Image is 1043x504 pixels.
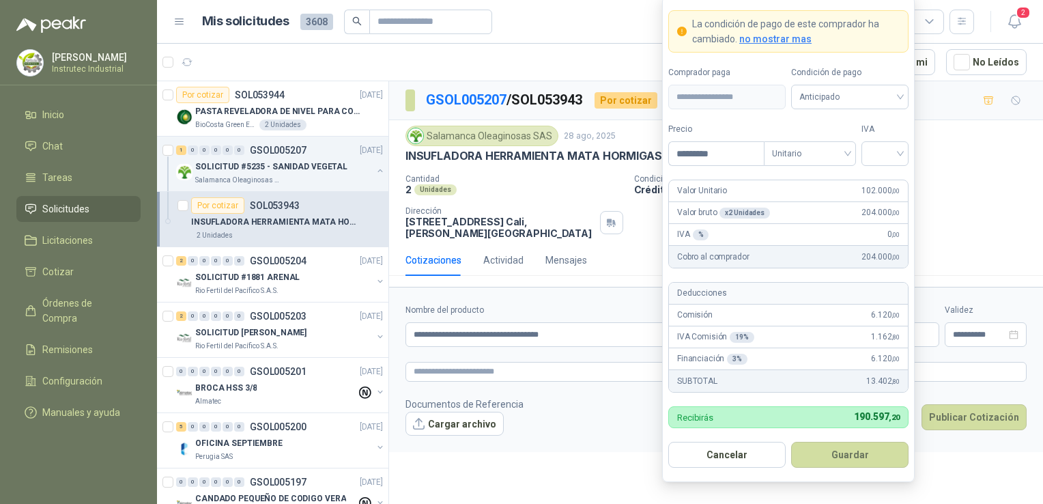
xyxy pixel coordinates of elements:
p: INSUFLADORA HERRAMIENTA MATA HORMIGAS [405,149,661,163]
div: 0 [199,477,210,487]
span: ,80 [891,378,900,385]
p: [DATE] [360,476,383,489]
a: Licitaciones [16,227,141,253]
span: Inicio [42,107,64,122]
p: Dirección [405,206,595,216]
div: 0 [223,311,233,321]
div: 0 [223,367,233,376]
a: Por cotizarSOL053943INSUFLADORA HERRAMIENTA MATA HORMIGAS2 Unidades [157,192,388,247]
span: 6.120 [871,309,900,322]
div: Salamanca Oleaginosas SAS [405,126,558,146]
p: IVA Comisión [677,331,754,344]
img: Company Logo [176,275,192,291]
a: Manuales y ayuda [16,400,141,425]
button: No Leídos [946,49,1027,75]
img: Logo peakr [16,16,86,33]
span: Manuales y ayuda [42,405,120,420]
span: 204.000 [861,251,900,264]
img: Company Logo [176,109,192,125]
div: 0 [211,256,221,266]
div: 2 Unidades [191,230,238,241]
p: 28 ago, 2025 [564,130,616,143]
p: Condición de pago [634,174,1038,184]
img: Company Logo [408,128,423,143]
a: Cotizar [16,259,141,285]
span: 6.120 [871,352,900,365]
p: Financiación [677,352,747,365]
a: Solicitudes [16,196,141,222]
span: ,20 [889,413,900,422]
div: Cotizaciones [405,253,461,268]
label: Condición de pago [791,66,909,79]
label: Precio [668,123,764,136]
p: GSOL005203 [250,311,306,321]
p: Comisión [677,309,713,322]
div: Unidades [414,184,457,195]
button: 2 [1002,10,1027,34]
div: 0 [234,477,244,487]
div: Por cotizar [176,87,229,103]
span: ,00 [891,231,900,238]
p: Deducciones [677,287,726,300]
p: BROCA HSS 3/8 [195,382,257,395]
span: 190.597 [854,411,900,422]
p: [STREET_ADDRESS] Cali , [PERSON_NAME][GEOGRAPHIC_DATA] [405,216,595,239]
span: search [352,16,362,26]
span: ,00 [891,311,900,319]
img: Company Logo [17,50,43,76]
p: [DATE] [360,365,383,378]
span: Licitaciones [42,233,93,248]
a: Configuración [16,368,141,394]
button: Cargar archivo [405,412,504,436]
img: Company Logo [176,440,192,457]
div: 0 [199,422,210,432]
a: Chat [16,133,141,159]
p: Cantidad [405,174,623,184]
div: x 2 Unidades [719,208,770,219]
p: PASTA REVELADORA DE NIVEL PARA COMBUSTIBLES/ACEITES DE COLOR ROSADA marca kolor kut [195,105,365,118]
h1: Mis solicitudes [202,12,289,31]
a: GSOL005207 [426,92,506,108]
a: 2 0 0 0 0 0 GSOL005204[DATE] Company LogoSOLICITUD #1881 ARENALRio Fertil del Pacífico S.A.S. [176,253,386,296]
p: Rio Fertil del Pacífico S.A.S. [195,341,278,352]
p: SOL053944 [235,90,285,100]
a: Inicio [16,102,141,128]
div: 0 [234,311,244,321]
img: Company Logo [176,385,192,402]
div: 0 [199,256,210,266]
div: 0 [234,256,244,266]
div: 0 [176,367,186,376]
label: IVA [861,123,909,136]
div: 0 [188,311,198,321]
p: GSOL005200 [250,422,306,432]
div: 2 Unidades [259,120,306,130]
div: 0 [211,311,221,321]
span: 102.000 [861,184,900,197]
span: Tareas [42,170,72,185]
div: 19 % [730,332,754,343]
p: BioCosta Green Energy S.A.S [195,120,257,130]
span: 204.000 [861,206,900,219]
img: Company Logo [176,330,192,346]
span: Configuración [42,374,102,389]
p: Cobro al comprador [677,251,749,264]
div: 0 [188,422,198,432]
a: Tareas [16,165,141,191]
div: 0 [223,145,233,155]
p: / SOL053943 [426,89,584,111]
p: SOLICITUD #5235 - SANIDAD VEGETAL [195,160,347,173]
p: SOLICITUD [PERSON_NAME] [195,326,306,339]
p: SOL053943 [250,201,300,210]
p: IVA [677,228,709,241]
a: 0 0 0 0 0 0 GSOL005201[DATE] Company LogoBROCA HSS 3/8Almatec [176,363,386,407]
div: 0 [234,145,244,155]
div: 0 [211,422,221,432]
div: Por cotizar [191,197,244,214]
span: 3608 [300,14,333,30]
div: 5 [176,422,186,432]
p: SUBTOTAL [677,375,717,388]
p: [DATE] [360,89,383,102]
span: Chat [42,139,63,154]
p: GSOL005197 [250,477,306,487]
p: Documentos de Referencia [405,397,524,412]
